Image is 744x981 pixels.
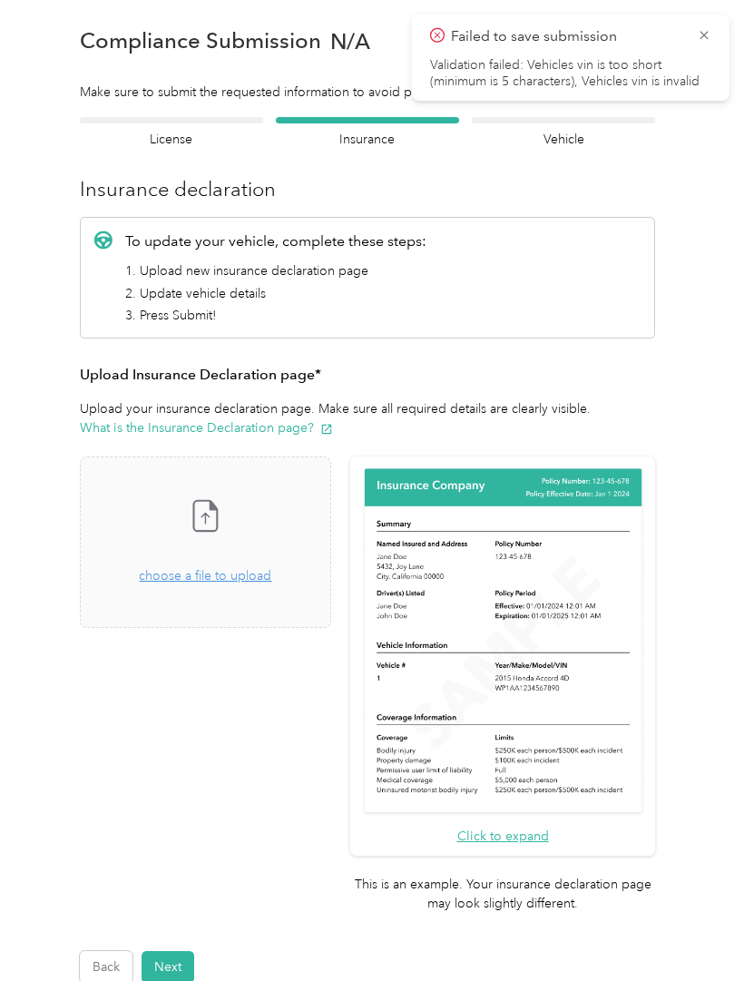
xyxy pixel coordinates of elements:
li: Validation failed: Vehicles vin is too short (minimum is 5 characters), Vehicles vin is invalid [430,57,711,90]
h4: License [80,130,263,149]
h4: Vehicle [472,130,655,149]
div: Make sure to submit the requested information to avoid payment delays [80,83,655,102]
span: choose a file to upload [81,457,330,627]
p: This is an example. Your insurance declaration page may look slightly different. [350,875,655,913]
button: What is the Insurance Declaration page? [80,418,333,437]
li: 3. Press Submit! [125,306,426,325]
li: 2. Update vehicle details [125,284,426,303]
h1: Compliance Submission [80,28,321,54]
h3: Insurance declaration [80,174,655,204]
h3: Upload Insurance Declaration page* [80,364,655,387]
iframe: Everlance-gr Chat Button Frame [642,879,744,981]
img: Sample insurance declaration [360,466,646,817]
p: Failed to save submission [451,25,683,48]
p: Upload your insurance declaration page. Make sure all required details are clearly visible. [80,399,655,437]
span: choose a file to upload [139,568,271,584]
button: Click to expand [457,827,549,846]
h4: Insurance [276,130,459,149]
p: To update your vehicle, complete these steps: [125,231,426,252]
span: N/A [330,32,370,51]
li: 1. Upload new insurance declaration page [125,261,426,280]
